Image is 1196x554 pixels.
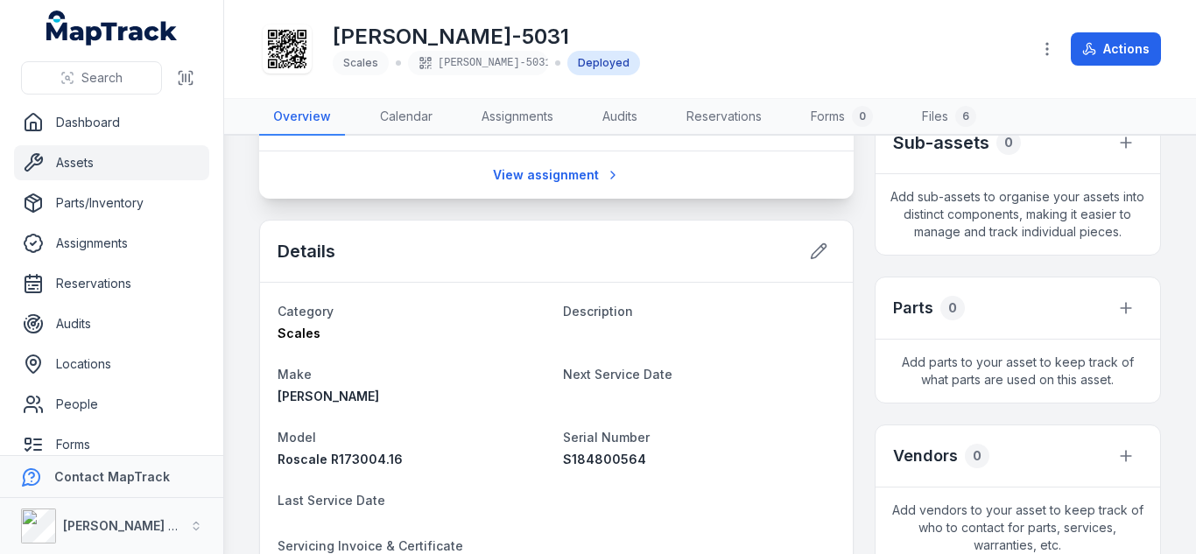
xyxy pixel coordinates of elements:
span: Category [278,304,334,319]
span: Next Service Date [563,367,672,382]
span: Last Service Date [278,493,385,508]
a: MapTrack [46,11,178,46]
div: 0 [996,130,1021,155]
div: 0 [852,106,873,127]
strong: Contact MapTrack [54,469,170,484]
span: Search [81,69,123,87]
span: Model [278,430,316,445]
a: View assignment [482,158,631,192]
h2: Sub-assets [893,130,989,155]
a: Locations [14,347,209,382]
a: Assignments [468,99,567,136]
div: Deployed [567,51,640,75]
div: [PERSON_NAME]-5031 [408,51,548,75]
button: Search [21,61,162,95]
a: Reservations [672,99,776,136]
a: Reservations [14,266,209,301]
span: Roscale R173004.16 [278,452,403,466]
span: S184800564 [563,452,646,466]
a: Assets [14,145,209,180]
a: Calendar [366,99,447,136]
a: Forms [14,427,209,462]
a: Files6 [908,99,990,136]
a: Parts/Inventory [14,186,209,221]
span: Add sub-assets to organise your assets into distinct components, making it easier to manage and t... [876,174,1160,255]
a: Assignments [14,226,209,261]
strong: [PERSON_NAME] Air [63,518,185,533]
h3: Parts [893,296,933,320]
a: Audits [588,99,651,136]
h2: Details [278,239,335,263]
span: Servicing Invoice & Certificate [278,538,463,553]
a: Overview [259,99,345,136]
span: Scales [278,326,320,340]
a: Dashboard [14,105,209,140]
h3: Vendors [893,444,958,468]
span: Serial Number [563,430,650,445]
div: 6 [955,106,976,127]
a: People [14,387,209,422]
a: Forms0 [797,99,887,136]
button: Actions [1071,32,1161,66]
span: Add parts to your asset to keep track of what parts are used on this asset. [876,340,1160,403]
span: Make [278,367,312,382]
a: Audits [14,306,209,341]
h1: [PERSON_NAME]-5031 [333,23,640,51]
div: 0 [940,296,965,320]
span: Description [563,304,633,319]
span: Scales [343,56,378,69]
span: [PERSON_NAME] [278,389,379,403]
div: 0 [965,444,989,468]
